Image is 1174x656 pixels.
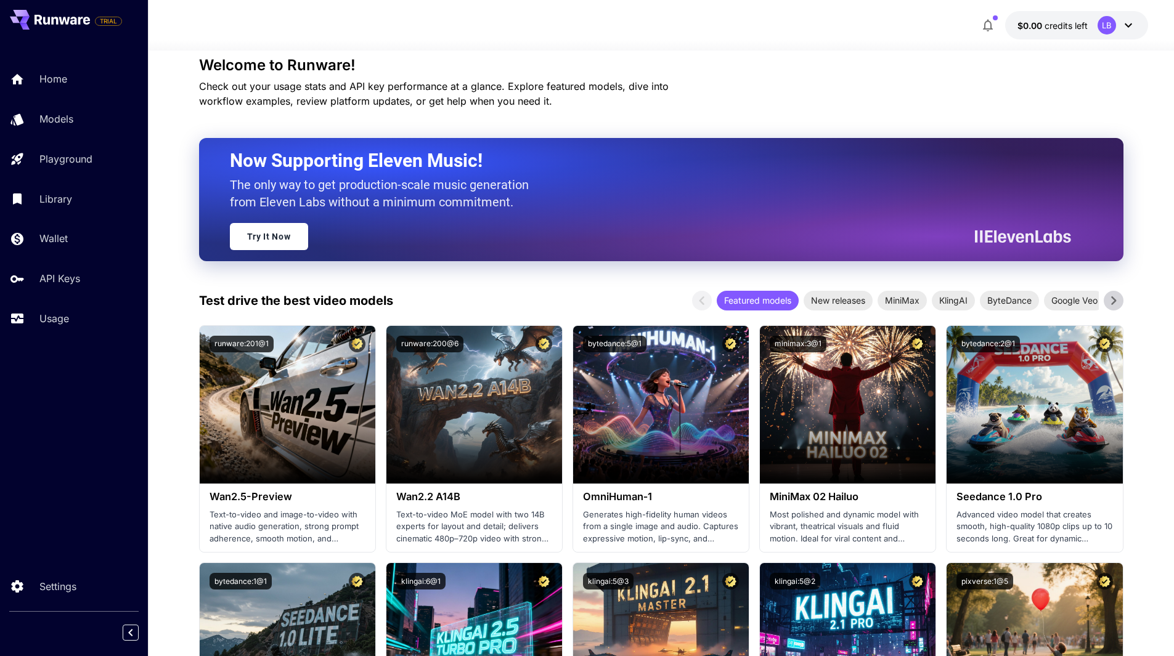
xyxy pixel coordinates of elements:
[199,291,393,310] p: Test drive the best video models
[956,491,1112,503] h3: Seedance 1.0 Pro
[39,579,76,594] p: Settings
[760,326,936,484] img: alt
[878,294,927,307] span: MiniMax
[536,336,552,352] button: Certified Model – Vetted for best performance and includes a commercial license.
[770,573,820,589] button: klingai:5@2
[230,176,538,211] p: The only way to get production-scale music generation from Eleven Labs without a minimum commitment.
[932,294,975,307] span: KlingAI
[230,223,308,250] a: Try It Now
[39,71,67,86] p: Home
[956,509,1112,545] p: Advanced video model that creates smooth, high-quality 1080p clips up to 10 seconds long. Great f...
[717,294,799,307] span: Featured models
[980,294,1039,307] span: ByteDance
[770,509,926,545] p: Most polished and dynamic model with vibrant, theatrical visuals and fluid motion. Ideal for vira...
[956,573,1013,589] button: pixverse:1@5
[39,271,80,286] p: API Keys
[980,291,1039,310] div: ByteDance
[396,573,446,589] button: klingai:6@1
[1096,336,1113,352] button: Certified Model – Vetted for best performance and includes a commercial license.
[722,336,739,352] button: Certified Model – Vetted for best performance and includes a commercial license.
[386,326,562,484] img: alt
[583,573,634,589] button: klingai:5@3
[230,149,1062,172] h2: Now Supporting Eleven Music!
[1017,20,1045,31] span: $0.00
[39,231,68,246] p: Wallet
[349,336,365,352] button: Certified Model – Vetted for best performance and includes a commercial license.
[396,491,552,503] h3: Wan2.2 A14B
[947,326,1122,484] img: alt
[932,291,975,310] div: KlingAI
[1045,20,1088,31] span: credits left
[210,336,274,352] button: runware:201@1
[909,573,926,589] button: Certified Model – Vetted for best performance and includes a commercial license.
[878,291,927,310] div: MiniMax
[1005,11,1148,39] button: $0.00LB
[583,491,739,503] h3: OmniHuman‑1
[583,336,646,352] button: bytedance:5@1
[804,294,873,307] span: New releases
[1017,19,1088,32] div: $0.00
[39,192,72,206] p: Library
[39,311,69,326] p: Usage
[722,573,739,589] button: Certified Model – Vetted for best performance and includes a commercial license.
[199,57,1123,74] h3: Welcome to Runware!
[95,14,122,28] span: Add your payment card to enable full platform functionality.
[770,491,926,503] h3: MiniMax 02 Hailuo
[804,291,873,310] div: New releases
[1044,294,1105,307] span: Google Veo
[1096,573,1113,589] button: Certified Model – Vetted for best performance and includes a commercial license.
[39,152,92,166] p: Playground
[956,336,1020,352] button: bytedance:2@1
[770,336,826,352] button: minimax:3@1
[1044,291,1105,310] div: Google Veo
[583,509,739,545] p: Generates high-fidelity human videos from a single image and audio. Captures expressive motion, l...
[123,625,139,641] button: Collapse sidebar
[573,326,749,484] img: alt
[349,573,365,589] button: Certified Model – Vetted for best performance and includes a commercial license.
[909,336,926,352] button: Certified Model – Vetted for best performance and includes a commercial license.
[536,573,552,589] button: Certified Model – Vetted for best performance and includes a commercial license.
[396,509,552,545] p: Text-to-video MoE model with two 14B experts for layout and detail; delivers cinematic 480p–720p ...
[96,17,121,26] span: TRIAL
[199,80,669,107] span: Check out your usage stats and API key performance at a glance. Explore featured models, dive int...
[210,491,365,503] h3: Wan2.5-Preview
[210,573,272,589] button: bytedance:1@1
[717,291,799,310] div: Featured models
[210,509,365,545] p: Text-to-video and image-to-video with native audio generation, strong prompt adherence, smooth mo...
[132,622,148,644] div: Collapse sidebar
[200,326,375,484] img: alt
[1098,16,1116,34] div: LB
[39,111,73,126] p: Models
[396,336,463,352] button: runware:200@6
